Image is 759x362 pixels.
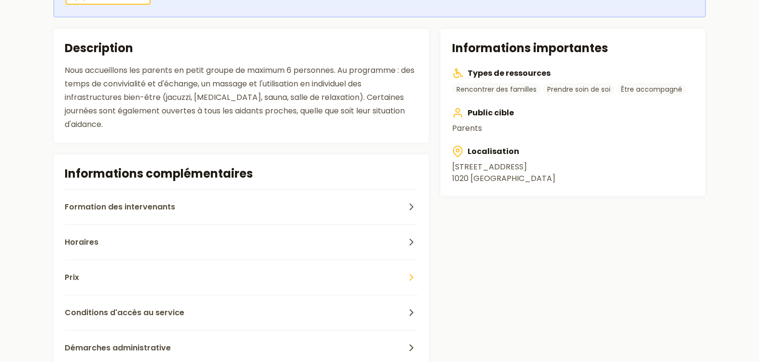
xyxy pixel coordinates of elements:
h3: Types de ressources [452,68,694,79]
button: Conditions d'accès au service [65,295,418,330]
a: Prendre soin de soi [543,83,615,96]
div: Nous accueillons les parents en petit groupe de maximum 6 personnes. Au programme : des temps de ... [65,64,418,131]
button: Formation des intervenants [65,189,418,224]
button: Horaires [65,224,418,260]
address: [STREET_ADDRESS] 1020 [GEOGRAPHIC_DATA] [452,161,694,184]
a: Être accompagné [617,83,687,96]
span: Prix [65,272,80,283]
span: Conditions d'accès au service [65,307,185,319]
h2: Informations importantes [452,41,694,56]
h3: Localisation [452,146,694,157]
h2: Description [65,41,418,56]
span: Horaires [65,237,99,248]
a: Rencontrer des familles [452,83,541,96]
span: Formation des intervenants [65,201,176,213]
h3: Public cible [452,107,694,119]
button: Prix [65,260,418,295]
span: Démarches administrative [65,342,171,354]
h2: Informations complémentaires [65,166,418,181]
p: Parents [452,123,694,134]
